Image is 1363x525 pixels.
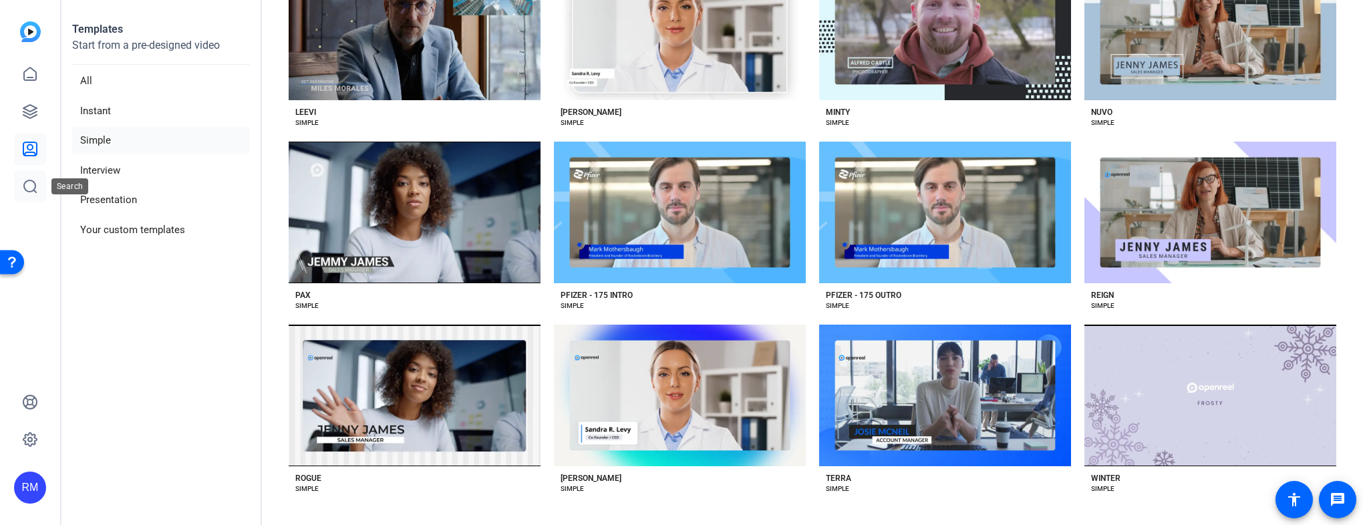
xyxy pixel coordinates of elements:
li: Simple [72,127,250,154]
p: Start from a pre-designed video [72,37,250,65]
div: SIMPLE [1091,484,1114,494]
button: Template image [819,142,1071,283]
button: Template image [819,325,1071,466]
div: SIMPLE [561,301,584,311]
button: Template image [289,325,541,466]
div: WINTER [1091,473,1120,484]
div: Search [51,178,88,194]
div: SIMPLE [826,484,849,494]
mat-icon: accessibility [1286,492,1302,508]
div: NUVO [1091,107,1112,118]
div: [PERSON_NAME] [561,107,621,118]
div: PFIZER - 175 OUTRO [826,290,901,301]
div: RM [14,472,46,504]
div: PFIZER - 175 INTRO [561,290,633,301]
button: Template image [554,142,806,283]
div: SIMPLE [826,118,849,128]
div: SIMPLE [295,484,319,494]
li: All [72,67,250,95]
li: Your custom templates [72,216,250,244]
button: Template image [1084,325,1336,466]
li: Interview [72,157,250,184]
div: ROGUE [295,473,321,484]
li: Presentation [72,186,250,214]
li: Instant [72,98,250,125]
div: SIMPLE [561,484,584,494]
div: LEEVI [295,107,316,118]
mat-icon: message [1330,492,1346,508]
div: TERRA [826,473,851,484]
button: Template image [289,142,541,283]
div: SIMPLE [295,118,319,128]
div: PAX [295,290,311,301]
div: SIMPLE [295,301,319,311]
button: Template image [1084,142,1336,283]
div: REIGN [1091,290,1114,301]
div: [PERSON_NAME] [561,473,621,484]
div: MINTY [826,107,850,118]
div: SIMPLE [561,118,584,128]
strong: Templates [72,23,123,35]
div: SIMPLE [826,301,849,311]
img: blue-gradient.svg [20,21,41,42]
div: SIMPLE [1091,301,1114,311]
button: Template image [554,325,806,466]
div: SIMPLE [1091,118,1114,128]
